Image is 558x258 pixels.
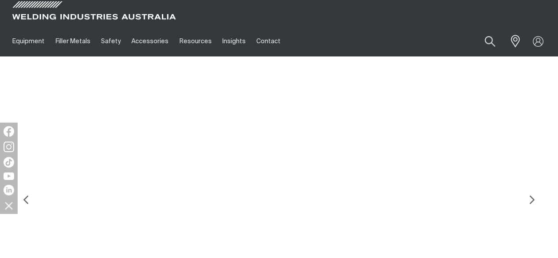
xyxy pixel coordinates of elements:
img: NextArrow [523,191,541,209]
img: hide socials [1,198,16,213]
a: Resources [174,26,217,56]
img: YouTube [4,172,14,180]
img: Instagram [4,142,14,152]
img: PrevArrow [17,191,35,209]
img: TikTok [4,157,14,168]
div: Faster, easier setup. More capabilities. Reliability you can trust. [89,203,468,241]
a: Contact [251,26,286,56]
a: Accessories [126,26,174,56]
img: Facebook [4,126,14,137]
input: Product name or item number... [464,31,505,52]
a: Safety [96,26,126,56]
img: LinkedIn [4,185,14,195]
a: Filler Metals [50,26,95,56]
a: Insights [217,26,251,56]
nav: Main [7,26,415,56]
div: THE NEW BOBCAT 265X™ WITH [PERSON_NAME] HAS ARRIVED! [89,154,468,182]
a: Equipment [7,26,50,56]
button: Search products [475,31,505,52]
